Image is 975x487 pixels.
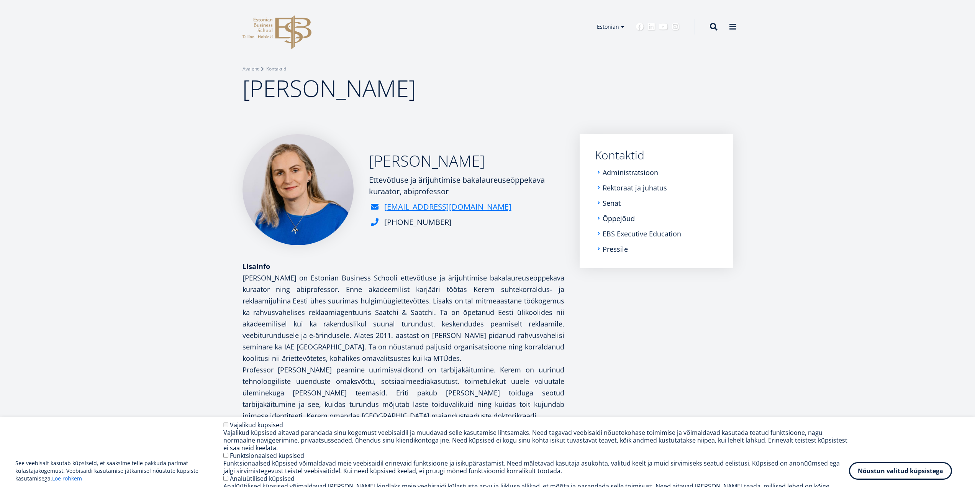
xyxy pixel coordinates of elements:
a: [EMAIL_ADDRESS][DOMAIN_NAME] [384,201,511,213]
a: Kontaktid [266,65,286,73]
div: [PHONE_NUMBER] [384,216,452,228]
div: Lisainfo [243,261,564,272]
div: Funktsionaalsed küpsised võimaldavad meie veebisaidil erinevaid funktsioone ja isikupärastamist. ... [223,459,849,475]
div: Vajalikud küpsised aitavad parandada sinu kogemust veebisaidil ja muudavad selle kasutamise lihts... [223,429,849,452]
a: Facebook [636,23,644,31]
button: Nõustun valitud küpsistega [849,462,952,480]
a: Linkedin [647,23,655,31]
a: Loe rohkem [52,475,82,482]
label: Analüütilised küpsised [230,474,295,483]
div: Ettevõtluse ja ärijuhtimise bakalaureuseōppekava kuraator, abiprofessor [369,174,564,197]
a: Pressile [603,245,628,253]
a: Õppejõud [603,215,635,222]
a: Youtube [659,23,668,31]
p: See veebisait kasutab küpsiseid, et saaksime teile pakkuda parimat külastajakogemust. Veebisaidi ... [15,459,223,482]
a: Instagram [672,23,679,31]
label: Funktsionaalsed küpsised [230,451,304,460]
a: Avaleht [243,65,259,73]
img: a [243,134,354,245]
h2: [PERSON_NAME] [369,151,564,171]
a: Kontaktid [595,149,718,161]
span: [PERSON_NAME] [243,72,416,104]
a: EBS Executive Education [603,230,681,238]
a: Senat [603,199,621,207]
p: [PERSON_NAME] on Estonian Business Schooli ettevõtluse ja ärijuhtimise bakalaureuseōppekava kuraa... [243,272,564,421]
a: Administratsioon [603,169,658,176]
label: Vajalikud küpsised [230,421,283,429]
a: Rektoraat ja juhatus [603,184,667,192]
